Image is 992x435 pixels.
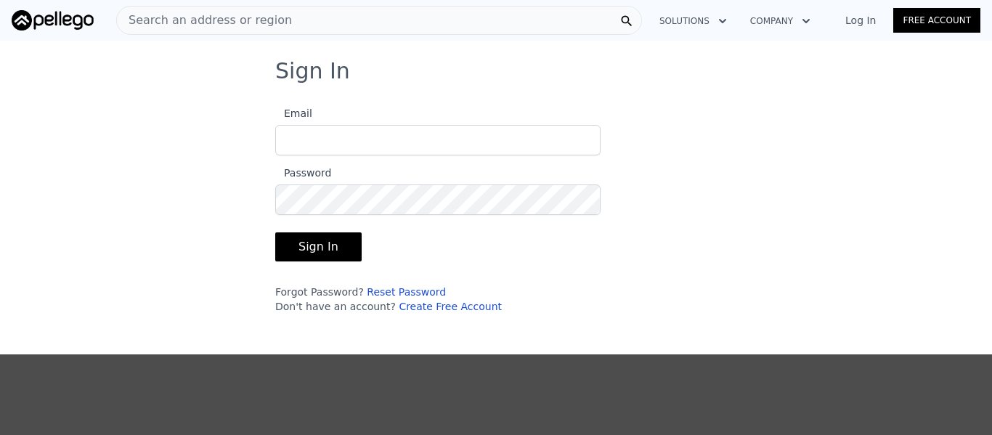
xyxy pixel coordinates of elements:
[275,232,362,261] button: Sign In
[117,12,292,29] span: Search an address or region
[648,8,739,34] button: Solutions
[893,8,980,33] a: Free Account
[12,10,94,31] img: Pellego
[399,301,502,312] a: Create Free Account
[275,167,331,179] span: Password
[275,184,601,215] input: Password
[275,107,312,119] span: Email
[367,286,446,298] a: Reset Password
[828,13,893,28] a: Log In
[739,8,822,34] button: Company
[275,125,601,155] input: Email
[275,58,717,84] h3: Sign In
[275,285,601,314] div: Forgot Password? Don't have an account?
